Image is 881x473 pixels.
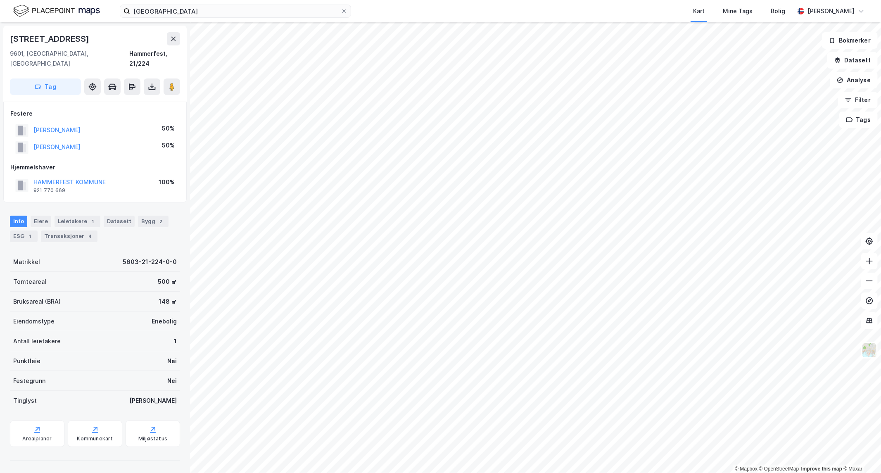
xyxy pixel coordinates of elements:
button: Datasett [827,52,878,69]
div: Tomteareal [13,277,46,287]
div: Hjemmelshaver [10,162,180,172]
div: Festegrunn [13,376,45,386]
button: Filter [838,92,878,108]
div: Kontrollprogram for chat [840,433,881,473]
div: Bolig [771,6,785,16]
div: 500 ㎡ [158,277,177,287]
a: OpenStreetMap [759,466,799,472]
div: Mine Tags [723,6,753,16]
div: Tinglyst [13,396,37,406]
input: Søk på adresse, matrikkel, gårdeiere, leietakere eller personer [130,5,341,17]
div: Miljøstatus [138,435,167,442]
button: Tags [839,112,878,128]
div: Bygg [138,216,169,227]
div: [PERSON_NAME] [129,396,177,406]
div: Leietakere [55,216,100,227]
div: 100% [159,177,175,187]
div: Nei [167,376,177,386]
div: 1 [89,217,97,226]
div: Eiere [31,216,51,227]
div: Matrikkel [13,257,40,267]
div: 9601, [GEOGRAPHIC_DATA], [GEOGRAPHIC_DATA] [10,49,129,69]
img: Z [862,342,877,358]
div: Hammerfest, 21/224 [129,49,180,69]
div: 921 770 669 [33,187,65,194]
div: Punktleie [13,356,40,366]
div: Festere [10,109,180,119]
div: Antall leietakere [13,336,61,346]
img: logo.f888ab2527a4732fd821a326f86c7f29.svg [13,4,100,18]
div: Kommunekart [77,435,113,442]
div: 5603-21-224-0-0 [123,257,177,267]
a: Improve this map [801,466,842,472]
div: [STREET_ADDRESS] [10,32,91,45]
div: [PERSON_NAME] [807,6,855,16]
div: Info [10,216,27,227]
button: Analyse [830,72,878,88]
div: Datasett [104,216,135,227]
div: 1 [174,336,177,346]
div: ESG [10,231,38,242]
div: Eiendomstype [13,316,55,326]
div: Enebolig [152,316,177,326]
div: Kart [693,6,705,16]
iframe: Chat Widget [840,433,881,473]
button: Bokmerker [822,32,878,49]
div: Nei [167,356,177,366]
div: Arealplaner [22,435,52,442]
div: 4 [86,232,94,240]
div: 2 [157,217,165,226]
div: 50% [162,124,175,133]
div: 50% [162,140,175,150]
div: Transaksjoner [41,231,97,242]
button: Tag [10,78,81,95]
div: 1 [26,232,34,240]
a: Mapbox [735,466,758,472]
div: Bruksareal (BRA) [13,297,61,307]
div: 148 ㎡ [159,297,177,307]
